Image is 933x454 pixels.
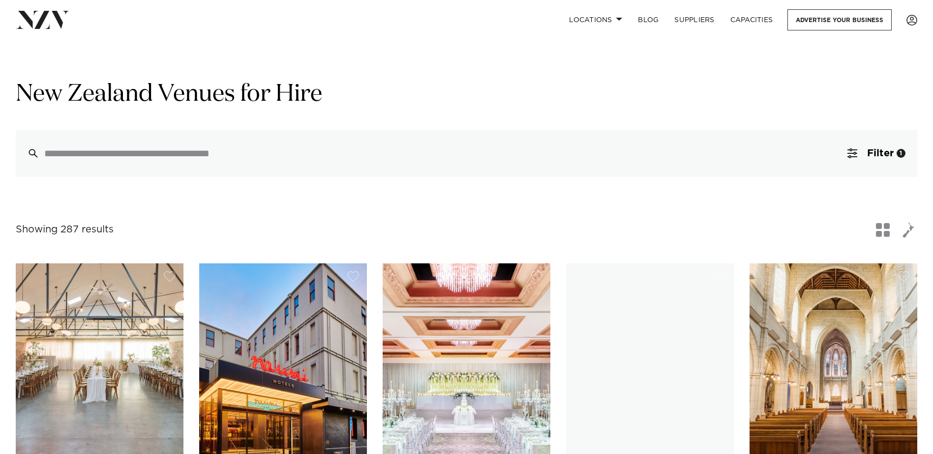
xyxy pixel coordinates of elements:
a: Advertise your business [787,9,892,30]
a: Locations [561,9,630,30]
a: Capacities [722,9,781,30]
img: nzv-logo.png [16,11,69,28]
h1: New Zealand Venues for Hire [16,79,917,110]
div: 1 [897,149,905,158]
span: Filter [867,148,894,158]
a: BLOG [630,9,666,30]
a: SUPPLIERS [666,9,722,30]
button: Filter1 [836,130,917,177]
div: Showing 287 results [16,222,114,237]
